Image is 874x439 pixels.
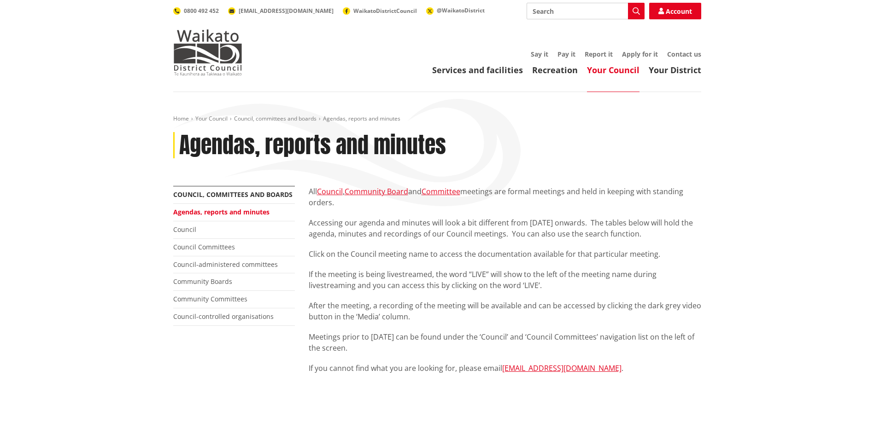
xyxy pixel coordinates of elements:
a: Community Board [345,186,408,196]
a: Community Boards [173,277,232,286]
a: Apply for it [622,50,658,58]
a: Council, committees and boards [234,115,317,122]
a: Your District [649,64,701,75]
a: Council-controlled organisations [173,312,274,321]
span: Accessing our agenda and minutes will look a bit different from [DATE] onwards. The tables below ... [309,218,693,239]
p: All , and meetings are formal meetings and held in keeping with standing orders. [309,186,701,208]
a: Community Committees [173,295,247,303]
span: @WaikatoDistrict [437,6,485,14]
a: Council [317,186,343,196]
a: Council Committees [173,243,235,251]
a: Committee [422,186,460,196]
input: Search input [527,3,645,19]
h1: Agendas, reports and minutes [179,132,446,159]
a: Say it [531,50,548,58]
a: [EMAIL_ADDRESS][DOMAIN_NAME] [228,7,334,15]
a: Council, committees and boards [173,190,293,199]
a: Home [173,115,189,122]
a: Your Council [195,115,228,122]
a: Council-administered committees [173,260,278,269]
a: [EMAIL_ADDRESS][DOMAIN_NAME] [502,363,622,373]
p: Click on the Council meeting name to access the documentation available for that particular meeting. [309,248,701,260]
a: Council [173,225,196,234]
nav: breadcrumb [173,115,701,123]
a: Contact us [667,50,701,58]
span: [EMAIL_ADDRESS][DOMAIN_NAME] [239,7,334,15]
span: Agendas, reports and minutes [323,115,400,122]
p: Meetings prior to [DATE] can be found under the ‘Council’ and ‘Council Committees’ navigation lis... [309,331,701,353]
img: Waikato District Council - Te Kaunihera aa Takiwaa o Waikato [173,29,242,75]
a: 0800 492 452 [173,7,219,15]
a: Agendas, reports and minutes [173,208,270,216]
a: Account [649,3,701,19]
span: WaikatoDistrictCouncil [353,7,417,15]
a: Pay it [557,50,575,58]
a: Recreation [532,64,578,75]
p: If you cannot find what you are looking for, please email . [309,363,701,374]
a: Report it [585,50,613,58]
p: If the meeting is being livestreamed, the word “LIVE” will show to the left of the meeting name d... [309,269,701,291]
a: Your Council [587,64,639,75]
span: 0800 492 452 [184,7,219,15]
a: WaikatoDistrictCouncil [343,7,417,15]
a: @WaikatoDistrict [426,6,485,14]
p: After the meeting, a recording of the meeting will be available and can be accessed by clicking t... [309,300,701,322]
a: Services and facilities [432,64,523,75]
